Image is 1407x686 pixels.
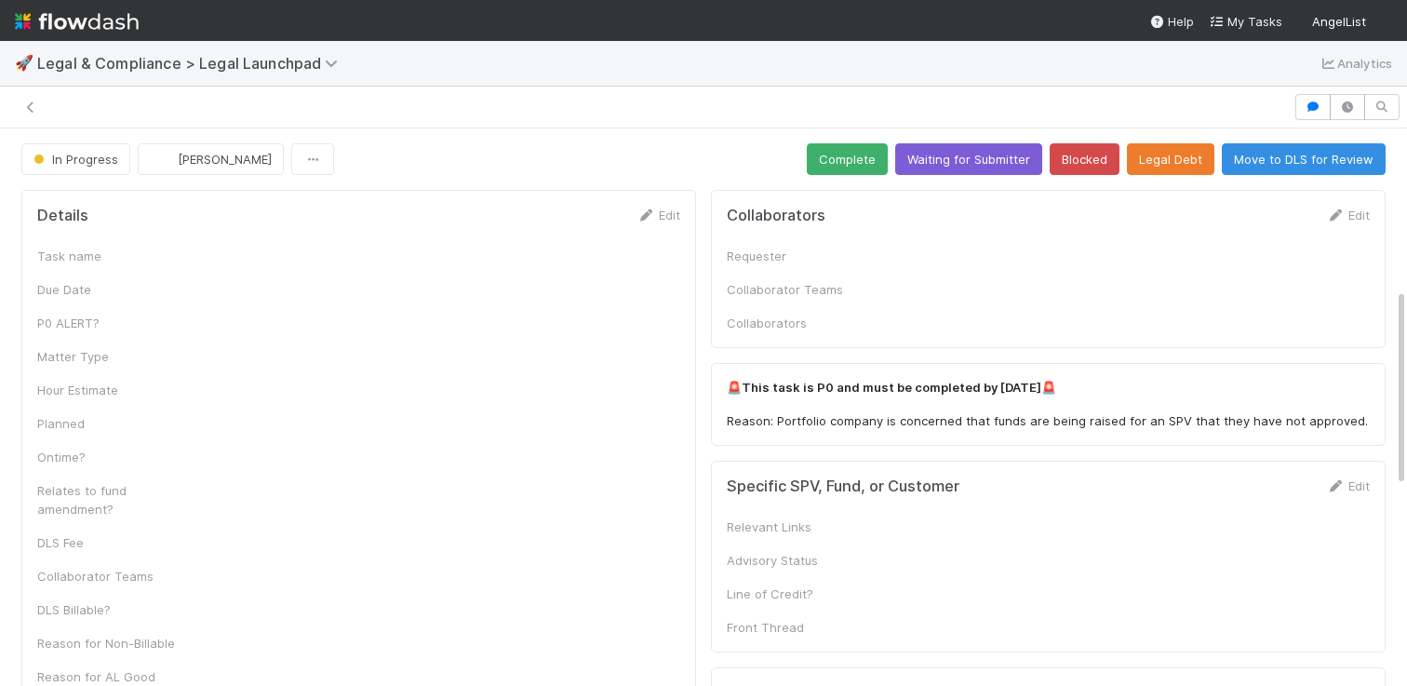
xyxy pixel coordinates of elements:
div: Help [1149,12,1194,31]
div: Matter Type [37,347,177,366]
div: DLS Billable? [37,600,177,619]
p: Reason: Portfolio company is concerned that funds are being raised for an SPV that they have not ... [727,412,1370,431]
div: Line of Credit? [727,585,866,603]
button: [PERSON_NAME] [138,143,284,175]
a: Analytics [1319,52,1392,74]
div: P0 ALERT? [37,314,177,332]
div: Collaborator Teams [727,280,866,299]
div: Advisory Status [727,551,866,570]
button: In Progress [21,143,130,175]
h5: Specific SPV, Fund, or Customer [727,478,959,496]
img: avatar_0b1dbcb8-f701-47e0-85bc-d79ccc0efe6c.png [1373,13,1392,32]
span: AngelList [1312,14,1366,29]
div: Reason for Non-Billable [37,634,177,652]
button: Legal Debt [1127,143,1214,175]
strong: This task is P0 and must be completed by [DATE] [742,380,1041,395]
img: avatar_0b1dbcb8-f701-47e0-85bc-d79ccc0efe6c.png [154,150,172,168]
span: Legal & Compliance > Legal Launchpad [37,54,347,73]
button: Complete [807,143,888,175]
img: logo-inverted-e16ddd16eac7371096b0.svg [15,6,139,37]
span: In Progress [30,152,118,167]
div: Relates to fund amendment? [37,481,177,518]
span: [PERSON_NAME] [178,152,272,167]
p: 🚨 🚨 [727,379,1370,397]
div: Collaborator Teams [37,567,177,585]
a: Edit [1326,208,1370,222]
a: Edit [1326,478,1370,493]
div: Ontime? [37,448,177,466]
h5: Details [37,207,88,225]
button: Move to DLS for Review [1222,143,1386,175]
h5: Collaborators [727,207,825,225]
div: Hour Estimate [37,381,177,399]
span: My Tasks [1209,14,1282,29]
span: 🚀 [15,55,33,71]
div: Due Date [37,280,177,299]
a: Edit [636,208,680,222]
button: Waiting for Submitter [895,143,1042,175]
div: Relevant Links [727,518,866,536]
div: DLS Fee [37,533,177,552]
div: Front Thread [727,618,866,637]
div: Requester [727,247,866,265]
div: Collaborators [727,314,866,332]
div: Planned [37,414,177,433]
a: My Tasks [1209,12,1282,31]
div: Task name [37,247,177,265]
button: Blocked [1050,143,1119,175]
